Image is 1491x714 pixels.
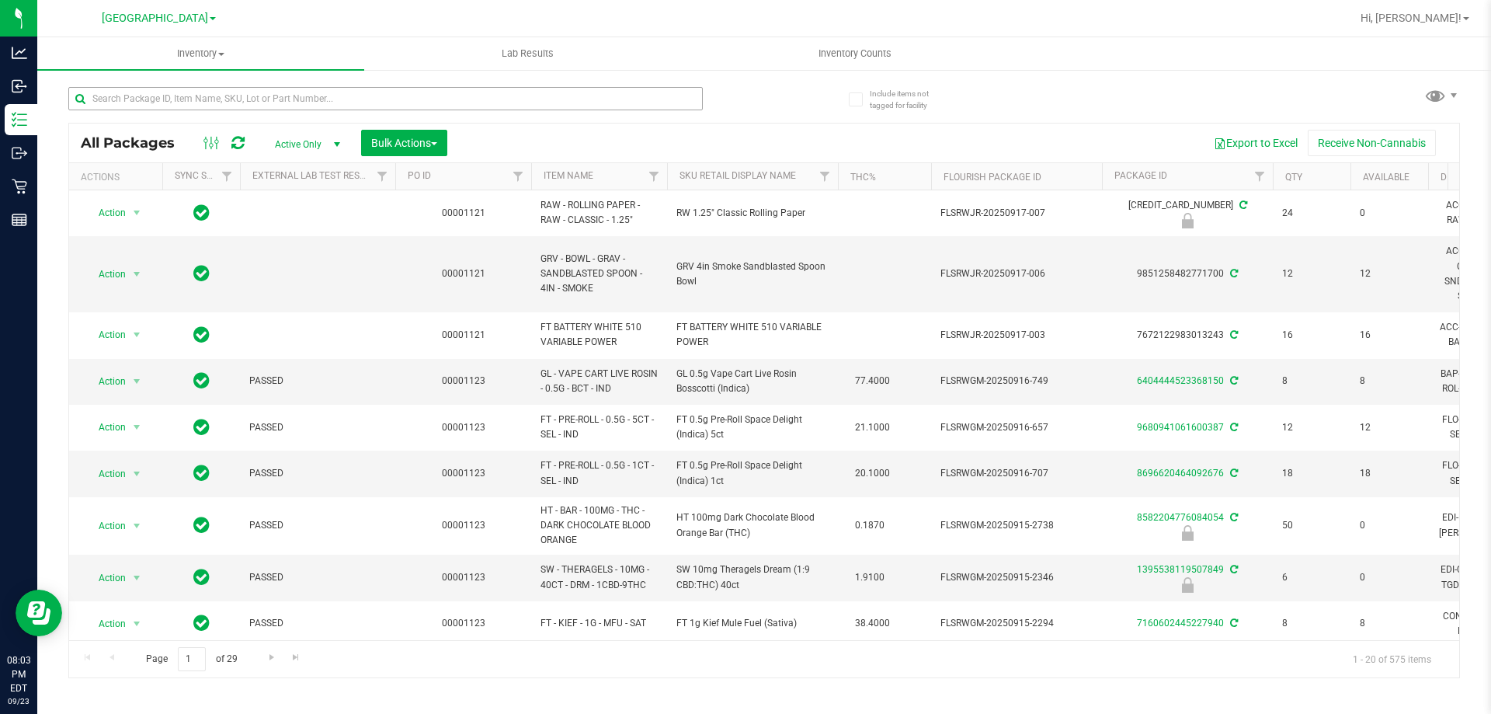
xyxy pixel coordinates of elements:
[85,613,127,635] span: Action
[540,503,658,549] span: HT - BAR - 100MG - THC - DARK CHOCOLATE BLOOD ORANGE
[127,416,147,438] span: select
[442,618,485,629] a: 00001123
[1282,374,1341,388] span: 8
[1282,570,1341,585] span: 6
[812,163,838,190] a: Filter
[252,170,374,181] a: External Lab Test Result
[1100,577,1275,593] div: Newly Received
[1137,512,1224,523] a: 8582204776084054
[1340,647,1444,670] span: 1 - 20 of 575 items
[1360,616,1419,631] span: 8
[944,172,1041,183] a: Flourish Package ID
[127,202,147,224] span: select
[1100,213,1275,228] div: Newly Received
[940,466,1093,481] span: FLSRWGM-20250916-707
[1228,268,1238,279] span: Sync from Compliance System
[1282,420,1341,435] span: 12
[193,202,210,224] span: In Sync
[361,130,447,156] button: Bulk Actions
[1360,206,1419,221] span: 0
[676,413,829,442] span: FT 0.5g Pre-Roll Space Delight (Indica) 5ct
[127,463,147,485] span: select
[127,263,147,285] span: select
[193,566,210,588] span: In Sync
[1247,163,1273,190] a: Filter
[847,612,898,635] span: 38.4000
[1137,618,1224,629] a: 7160602445227940
[37,37,364,70] a: Inventory
[12,45,27,61] inline-svg: Analytics
[676,458,829,488] span: FT 0.5g Pre-Roll Space Delight (Indica) 1ct
[127,567,147,589] span: select
[1100,525,1275,541] div: Launch Hold
[540,413,658,442] span: FT - PRE-ROLL - 0.5G - 5CT - SEL - IND
[798,47,912,61] span: Inventory Counts
[940,374,1093,388] span: FLSRWGM-20250916-749
[1360,328,1419,343] span: 16
[676,562,829,592] span: SW 10mg Theragels Dream (1:9 CBD:THC) 40ct
[870,88,947,111] span: Include items not tagged for facility
[847,370,898,392] span: 77.4000
[540,367,658,396] span: GL - VAPE CART LIVE ROSIN - 0.5G - BCT - IND
[1282,518,1341,533] span: 50
[1228,422,1238,433] span: Sync from Compliance System
[16,590,62,636] iframe: Resource center
[1360,420,1419,435] span: 12
[1282,466,1341,481] span: 18
[85,515,127,537] span: Action
[1137,468,1224,479] a: 8696620464092676
[127,613,147,635] span: select
[847,566,892,589] span: 1.9100
[540,252,658,297] span: GRV - BOWL - GRAV - SANDBLASTED SPOON - 4IN - SMOKE
[1361,12,1461,24] span: Hi, [PERSON_NAME]!
[81,172,156,183] div: Actions
[442,422,485,433] a: 00001123
[260,647,283,668] a: Go to the next page
[7,653,30,695] p: 08:03 PM EDT
[1137,422,1224,433] a: 9680941061600387
[12,112,27,127] inline-svg: Inventory
[847,514,892,537] span: 0.1870
[676,367,829,396] span: GL 0.5g Vape Cart Live Rosin Bosscotti (Indica)
[12,179,27,194] inline-svg: Retail
[85,463,127,485] span: Action
[249,518,386,533] span: PASSED
[940,420,1093,435] span: FLSRWGM-20250916-657
[679,170,796,181] a: Sku Retail Display Name
[940,266,1093,281] span: FLSRWJR-20250917-006
[850,172,876,183] a: THC%
[85,263,127,285] span: Action
[442,375,485,386] a: 00001123
[1282,206,1341,221] span: 24
[68,87,703,110] input: Search Package ID, Item Name, SKU, Lot or Part Number...
[249,420,386,435] span: PASSED
[940,616,1093,631] span: FLSRWGM-20250915-2294
[940,570,1093,585] span: FLSRWGM-20250915-2346
[442,520,485,531] a: 00001123
[1100,198,1275,228] div: [CREDIT_CARD_NUMBER]
[249,374,386,388] span: PASSED
[1228,512,1238,523] span: Sync from Compliance System
[37,47,364,61] span: Inventory
[940,328,1093,343] span: FLSRWJR-20250917-003
[544,170,593,181] a: Item Name
[1360,518,1419,533] span: 0
[85,371,127,392] span: Action
[1228,618,1238,629] span: Sync from Compliance System
[193,263,210,284] span: In Sync
[1237,200,1247,211] span: Sync from Compliance System
[1228,375,1238,386] span: Sync from Compliance System
[676,616,829,631] span: FT 1g Kief Mule Fuel (Sativa)
[481,47,575,61] span: Lab Results
[1308,130,1436,156] button: Receive Non-Cannabis
[442,268,485,279] a: 00001121
[1282,616,1341,631] span: 8
[85,324,127,346] span: Action
[1228,564,1238,575] span: Sync from Compliance System
[175,170,235,181] a: Sync Status
[364,37,691,70] a: Lab Results
[408,170,431,181] a: PO ID
[540,198,658,228] span: RAW - ROLLING PAPER - RAW - CLASSIC - 1.25"
[193,514,210,536] span: In Sync
[193,370,210,392] span: In Sync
